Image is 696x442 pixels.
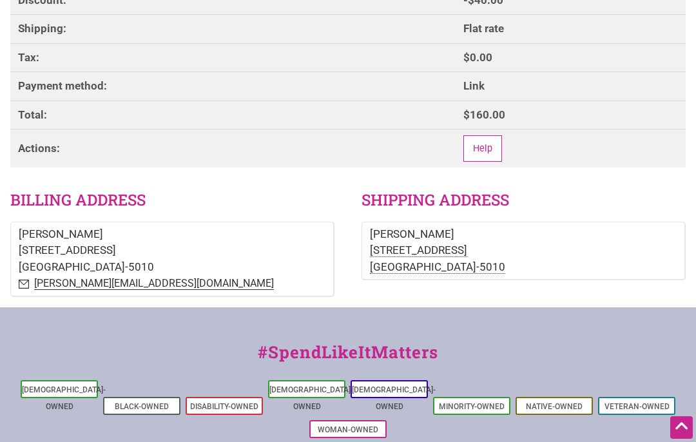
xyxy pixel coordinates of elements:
a: Help order number 148867 [463,135,503,162]
span: 160.00 [463,108,505,121]
td: Flat rate [456,14,686,43]
address: [PERSON_NAME] [362,222,686,281]
th: Actions: [10,129,456,168]
span: $ [463,51,470,64]
span: $ [463,108,470,121]
a: [DEMOGRAPHIC_DATA]-Owned [269,385,353,411]
h2: Shipping address [362,189,686,211]
span: 0.00 [463,51,492,64]
td: Link [456,72,686,101]
address: [PERSON_NAME] [STREET_ADDRESS] [GEOGRAPHIC_DATA]-5010 [10,222,334,297]
th: Payment method: [10,72,456,101]
a: Black-Owned [115,402,169,411]
a: [DEMOGRAPHIC_DATA]-Owned [22,385,106,411]
a: Minority-Owned [439,402,505,411]
div: Scroll Back to Top [670,416,693,439]
a: Disability-Owned [190,402,258,411]
a: Native-Owned [526,402,583,411]
th: Total: [10,101,456,130]
a: Woman-Owned [318,425,378,434]
th: Tax: [10,43,456,72]
th: Shipping: [10,14,456,43]
a: Veteran-Owned [604,402,670,411]
a: [DEMOGRAPHIC_DATA]-Owned [352,385,436,411]
h2: Billing address [10,189,334,211]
